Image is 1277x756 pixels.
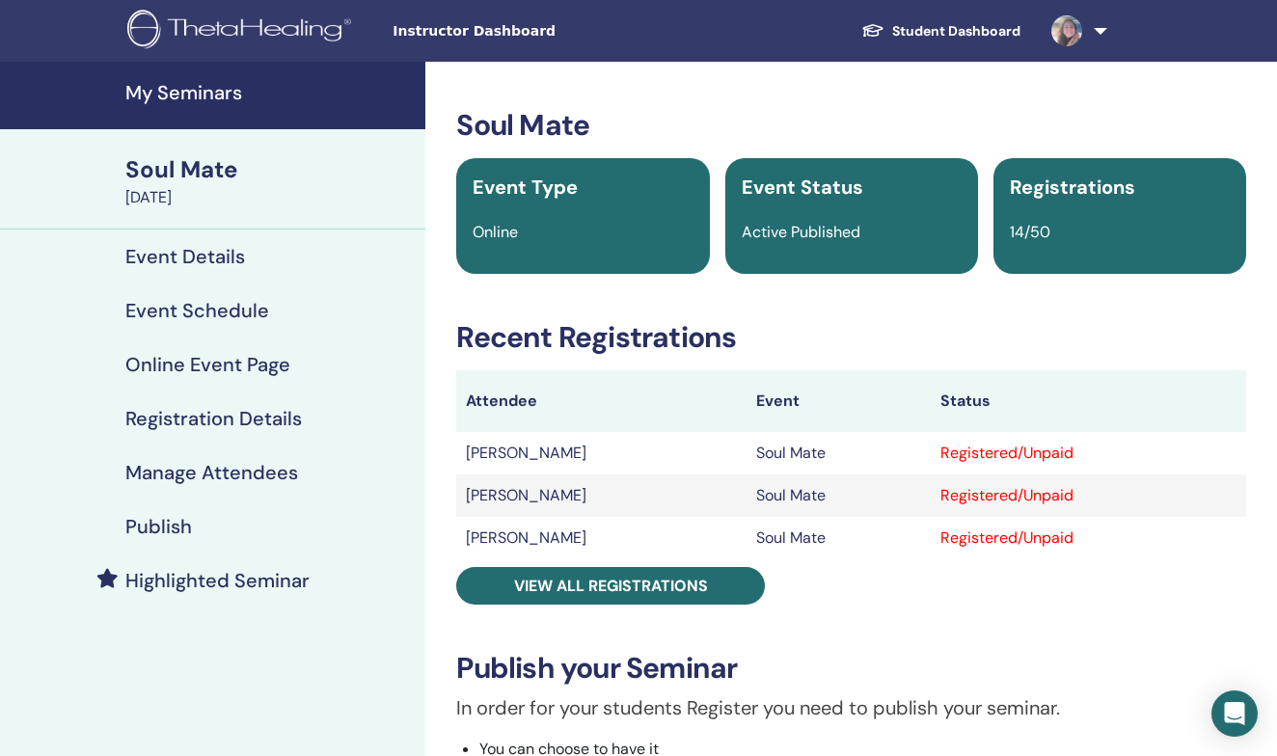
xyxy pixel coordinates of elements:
h4: Manage Attendees [125,461,298,484]
h4: Highlighted Seminar [125,569,310,592]
h4: Online Event Page [125,353,290,376]
p: In order for your students Register you need to publish your seminar. [456,693,1246,722]
th: Status [931,370,1246,432]
h4: Event Schedule [125,299,269,322]
h3: Recent Registrations [456,320,1246,355]
span: Online [473,222,518,242]
span: Event Status [742,175,863,200]
div: Open Intercom Messenger [1211,690,1258,737]
span: View all registrations [514,576,708,596]
span: Active Published [742,222,860,242]
h3: Soul Mate [456,108,1246,143]
span: Registrations [1010,175,1135,200]
h4: My Seminars [125,81,414,104]
h3: Publish your Seminar [456,651,1246,686]
div: [DATE] [125,186,414,209]
td: Soul Mate [747,517,931,559]
div: Soul Mate [125,153,414,186]
img: graduation-cap-white.svg [861,22,884,39]
div: Registered/Unpaid [940,442,1236,465]
div: Registered/Unpaid [940,526,1236,550]
img: default.jpg [1051,15,1082,46]
a: Soul Mate[DATE] [114,153,425,209]
td: [PERSON_NAME] [456,432,747,474]
div: Registered/Unpaid [940,484,1236,507]
td: [PERSON_NAME] [456,517,747,559]
span: 14/50 [1010,222,1050,242]
span: Instructor Dashboard [393,21,682,41]
span: Event Type [473,175,578,200]
a: Student Dashboard [846,13,1036,49]
th: Event [747,370,931,432]
td: [PERSON_NAME] [456,474,747,517]
h4: Registration Details [125,407,302,430]
a: View all registrations [456,567,765,605]
h4: Event Details [125,245,245,268]
h4: Publish [125,515,192,538]
th: Attendee [456,370,747,432]
td: Soul Mate [747,432,931,474]
td: Soul Mate [747,474,931,517]
img: logo.png [127,10,358,53]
